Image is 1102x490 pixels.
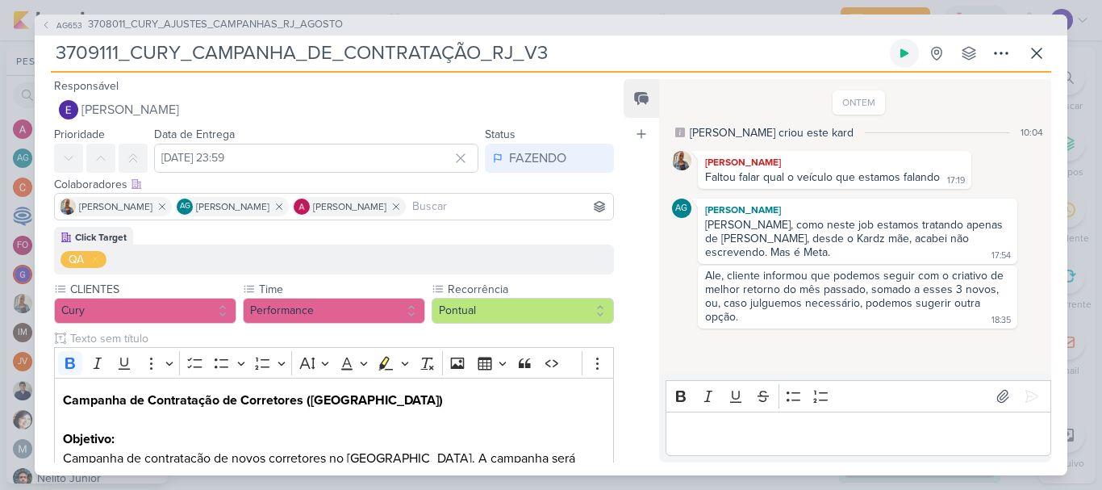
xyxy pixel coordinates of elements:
[705,269,1007,324] div: Ale, cliente informou que podemos seguir com o criativo de melhor retorno do mês passado, somado ...
[701,202,1014,218] div: [PERSON_NAME]
[63,392,443,408] strong: Campanha de Contratação de Corretores ([GEOGRAPHIC_DATA])
[54,79,119,93] label: Responsável
[991,249,1011,262] div: 17:54
[154,144,478,173] input: Select a date
[705,218,1006,259] div: [PERSON_NAME], como neste job estamos tratando apenas de [PERSON_NAME], desde o Kardz mãe, acabei...
[409,197,610,216] input: Buscar
[675,204,687,213] p: AG
[79,199,152,214] span: [PERSON_NAME]
[485,144,614,173] button: FAZENDO
[51,39,887,68] input: Kard Sem Título
[446,281,614,298] label: Recorrência
[294,199,310,215] img: Alessandra Gomes
[54,298,236,324] button: Cury
[180,203,190,211] p: AG
[67,330,614,347] input: Texto sem título
[75,230,127,245] div: Click Target
[1021,125,1043,140] div: 10:04
[432,298,614,324] button: Pontual
[947,174,965,187] div: 17:19
[81,100,179,119] span: [PERSON_NAME]
[991,314,1011,327] div: 18:35
[54,347,614,379] div: Editor toolbar
[54,176,614,193] div: Colaboradores
[509,149,566,168] div: FAZENDO
[257,281,425,298] label: Time
[705,170,940,184] div: Faltou falar qual o veículo que estamos falando
[59,100,78,119] img: Eduardo Quaresma
[154,128,235,141] label: Data de Entrega
[69,281,236,298] label: CLIENTES
[243,298,425,324] button: Performance
[701,154,968,170] div: [PERSON_NAME]
[672,199,691,218] div: Aline Gimenez Graciano
[63,449,605,488] p: Campanha de contratação de novos corretores no [GEOGRAPHIC_DATA]. A campanha será recorrente mens...
[196,199,269,214] span: [PERSON_NAME]
[54,128,105,141] label: Prioridade
[177,199,193,215] div: Aline Gimenez Graciano
[54,95,614,124] button: [PERSON_NAME]
[485,128,516,141] label: Status
[69,251,84,268] div: QA
[690,124,854,141] div: [PERSON_NAME] criou este kard
[313,199,386,214] span: [PERSON_NAME]
[63,431,115,447] strong: Objetivo:
[898,47,911,60] div: Ligar relógio
[666,380,1051,412] div: Editor toolbar
[672,151,691,170] img: Iara Santos
[60,199,76,215] img: Iara Santos
[666,412,1051,456] div: Editor editing area: main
